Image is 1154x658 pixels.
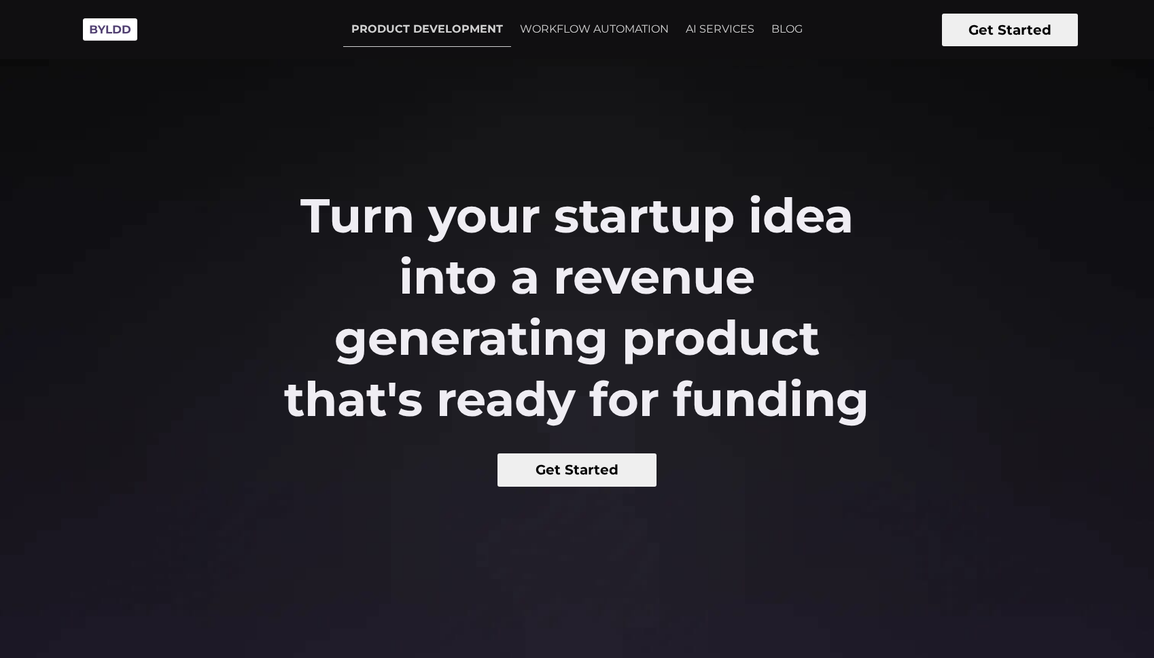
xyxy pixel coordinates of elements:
[260,185,894,430] h2: Turn your startup idea into a revenue generating product that's ready for funding
[76,11,144,48] img: Byldd - Product Development Company
[678,12,763,46] a: AI SERVICES
[497,453,657,487] button: Get Started
[763,12,811,46] a: BLOG
[942,14,1078,46] button: Get Started
[343,12,511,47] a: PRODUCT DEVELOPMENT
[512,12,677,46] a: WORKFLOW AUTOMATION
